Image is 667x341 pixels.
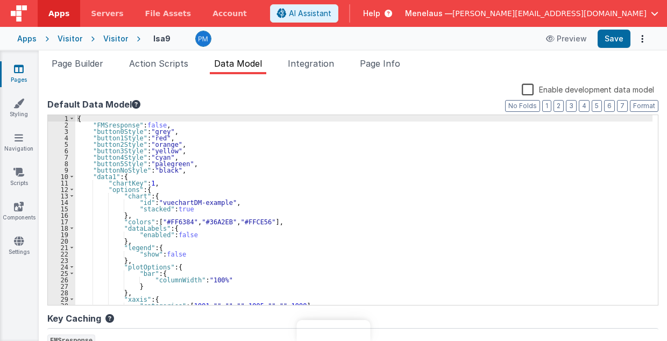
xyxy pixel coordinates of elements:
[17,33,37,44] div: Apps
[48,8,69,19] span: Apps
[48,283,75,289] div: 27
[48,218,75,225] div: 17
[48,115,75,122] div: 1
[48,289,75,296] div: 28
[48,122,75,128] div: 2
[48,302,75,309] div: 30
[554,100,564,112] button: 2
[363,8,380,19] span: Help
[48,199,75,205] div: 14
[598,30,630,48] button: Save
[566,100,577,112] button: 3
[452,8,647,19] span: [PERSON_NAME][EMAIL_ADDRESS][DOMAIN_NAME]
[48,276,75,283] div: 26
[48,225,75,231] div: 18
[48,244,75,251] div: 21
[592,100,602,112] button: 5
[604,100,615,112] button: 6
[48,173,75,180] div: 10
[196,31,211,46] img: a12ed5ba5769bda9d2665f51d2850528
[48,257,75,264] div: 23
[48,231,75,238] div: 19
[505,100,540,112] button: No Folds
[617,100,628,112] button: 7
[58,33,82,44] div: Visitor
[405,8,658,19] button: Menelaus — [PERSON_NAME][EMAIL_ADDRESS][DOMAIN_NAME]
[47,314,101,324] h4: Key Caching
[48,193,75,199] div: 13
[630,100,658,112] button: Format
[48,141,75,147] div: 5
[91,8,123,19] span: Servers
[48,251,75,257] div: 22
[542,100,551,112] button: 1
[214,58,262,69] span: Data Model
[48,128,75,134] div: 3
[48,147,75,154] div: 6
[48,212,75,218] div: 16
[48,154,75,160] div: 7
[48,296,75,302] div: 29
[48,167,75,173] div: 9
[129,58,188,69] span: Action Scripts
[522,83,654,95] label: Enable development data model
[270,4,338,23] button: AI Assistant
[103,33,128,44] div: Visitor
[289,8,331,19] span: AI Assistant
[48,160,75,167] div: 8
[48,238,75,244] div: 20
[405,8,452,19] span: Menelaus —
[48,134,75,141] div: 4
[48,205,75,212] div: 15
[48,264,75,270] div: 24
[47,98,140,111] button: Default Data Model
[145,8,191,19] span: File Assets
[288,58,334,69] span: Integration
[48,180,75,186] div: 11
[153,34,171,42] h4: lsa9
[48,270,75,276] div: 25
[635,31,650,46] button: Options
[360,58,400,69] span: Page Info
[540,30,593,47] button: Preview
[52,58,103,69] span: Page Builder
[579,100,590,112] button: 4
[48,186,75,193] div: 12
